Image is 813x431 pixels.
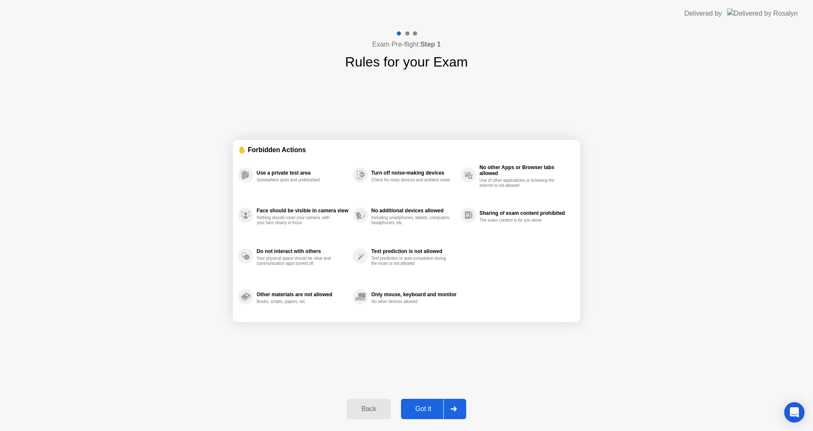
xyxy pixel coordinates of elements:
[479,210,571,216] div: Sharing of exam content prohibited
[257,170,348,176] div: Use a private test area
[401,399,466,419] button: Got it
[371,178,451,183] div: Check for noisy devices and ambient noise
[371,248,456,254] div: Text prediction is not allowed
[257,178,337,183] div: Somewhere quiet and undisturbed
[257,215,337,225] div: Nothing should cover your camera, with your face clearly in focus
[479,218,559,223] div: The exam content is for you alone
[345,52,468,72] h1: Rules for your Exam
[238,145,575,155] div: ✋ Forbidden Actions
[257,256,337,266] div: Your physical space should be clear and communication apps turned off
[371,256,451,266] div: Text prediction or auto-completion during the exam is not allowed
[479,178,559,188] div: Use of other applications or browsing the internet is not allowed
[404,405,443,413] div: Got it
[784,402,805,423] div: Open Intercom Messenger
[371,170,456,176] div: Turn off noise-making devices
[371,292,456,298] div: Only mouse, keyboard and monitor
[371,208,456,214] div: No additional devices allowed
[420,41,441,48] b: Step 1
[479,164,571,176] div: No other Apps or Browser tabs allowed
[347,399,390,419] button: Back
[257,299,337,304] div: Books, scripts, papers, etc
[372,39,441,50] h4: Exam Pre-flight:
[727,8,798,18] img: Delivered by Rosalyn
[257,248,348,254] div: Do not interact with others
[371,299,451,304] div: No other devices allowed
[371,215,451,225] div: Including smartphones, tablets, computers, headphones, etc.
[257,208,348,214] div: Face should be visible in camera view
[684,8,722,19] div: Delivered by
[349,405,388,413] div: Back
[257,292,348,298] div: Other materials are not allowed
